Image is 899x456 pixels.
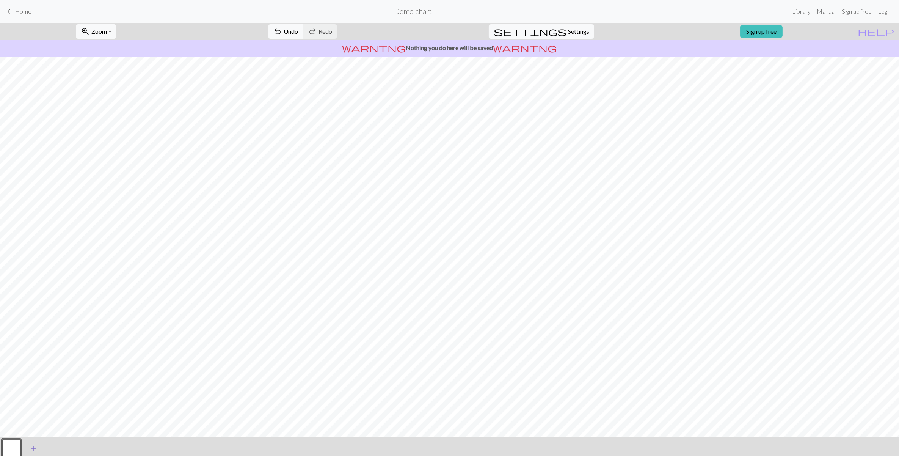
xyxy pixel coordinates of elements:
span: warning [342,42,406,53]
span: undo [273,26,282,37]
p: Nothing you do here will be saved [3,43,896,52]
span: add [29,443,38,454]
a: Home [5,5,31,18]
a: Sign up free [839,4,875,19]
span: Settings [568,27,589,36]
span: settings [494,26,566,37]
span: zoom_in [81,26,90,37]
h2: Demo chart [395,7,432,16]
button: Undo [268,24,303,39]
i: Settings [494,27,566,36]
span: keyboard_arrow_left [5,6,14,17]
a: Manual [814,4,839,19]
span: Zoom [91,28,107,35]
button: SettingsSettings [489,24,594,39]
button: Zoom [76,24,116,39]
span: help [858,26,894,37]
span: Undo [284,28,298,35]
a: Sign up free [740,25,783,38]
span: warning [493,42,557,53]
a: Library [789,4,814,19]
a: Login [875,4,894,19]
span: Home [15,8,31,15]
